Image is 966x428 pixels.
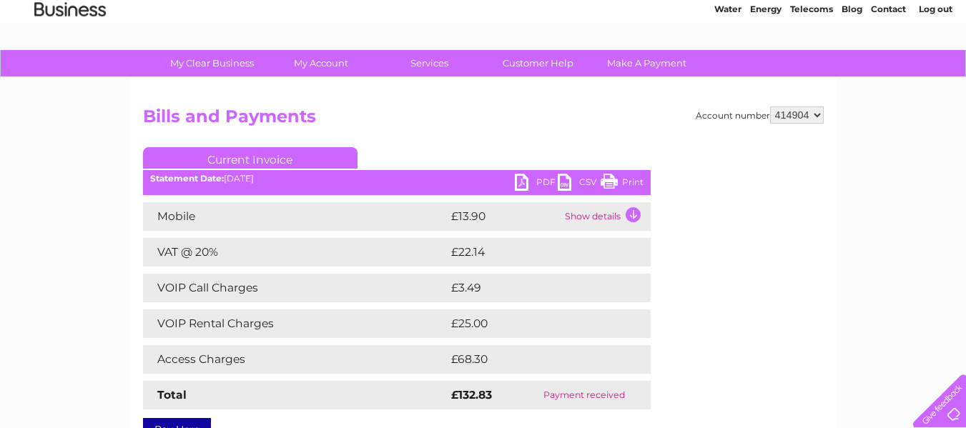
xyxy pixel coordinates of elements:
div: Clear Business is a trading name of Verastar Limited (registered in [GEOGRAPHIC_DATA] No. 3667643... [146,8,822,69]
td: VOIP Call Charges [143,274,448,302]
strong: Total [157,388,187,402]
a: PDF [515,174,558,194]
a: Energy [750,61,782,71]
div: [DATE] [143,174,651,184]
td: £3.49 [448,274,618,302]
a: Customer Help [479,50,597,76]
a: Services [370,50,488,76]
a: Contact [871,61,906,71]
div: Account number [696,106,824,124]
a: Print [601,174,644,194]
a: Make A Payment [588,50,706,76]
td: £68.30 [448,345,622,374]
img: logo.png [34,37,107,81]
td: £25.00 [448,309,622,338]
a: Telecoms [790,61,833,71]
td: VOIP Rental Charges [143,309,448,338]
td: Show details [561,202,651,231]
td: £13.90 [448,202,561,231]
td: Access Charges [143,345,448,374]
b: Statement Date: [150,173,224,184]
a: CSV [558,174,601,194]
a: Log out [919,61,952,71]
td: £22.14 [448,238,621,267]
td: VAT @ 20% [143,238,448,267]
td: Payment received [518,381,650,409]
a: Current Invoice [143,147,358,169]
td: Mobile [143,202,448,231]
a: My Clear Business [153,50,271,76]
a: Blog [842,61,862,71]
a: Water [714,61,741,71]
strong: £132.83 [451,388,492,402]
h2: Bills and Payments [143,106,824,134]
a: 0333 014 3131 [696,7,795,25]
a: My Account [262,50,380,76]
